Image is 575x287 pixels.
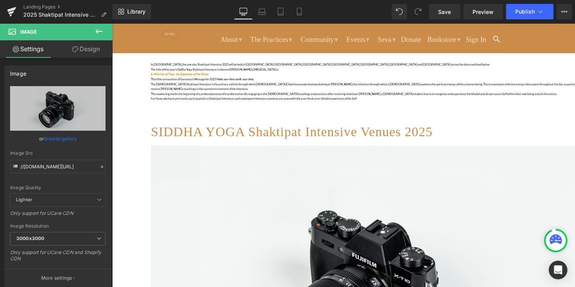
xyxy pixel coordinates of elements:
[23,4,113,10] a: Landing Pages
[271,4,290,19] a: Tablet
[20,29,37,35] span: Image
[506,4,553,19] button: Publish
[463,4,503,19] a: Preview
[289,12,309,23] a: Donate
[438,8,451,16] span: Save
[10,185,106,190] div: Image Quality
[254,12,257,20] span: ▾
[253,4,271,19] a: Laptop
[263,8,285,23] a: Seva▾
[5,269,111,287] button: More settings
[410,4,426,19] button: Redo
[10,249,106,267] div: Only support for UCare CDN and Shopify CDN
[39,101,320,116] span: SIDDHA YOGA Shaktipat Intensive Venues 2025
[222,12,226,20] span: ▾
[10,210,106,221] div: Only support for UCare CDN
[39,49,97,52] span: A Wise Use of Time, the Experience of the Divine.
[549,261,567,279] div: Open Intercom Messenger
[16,235,44,241] b: 3000x3000
[234,4,253,19] a: Desktop
[39,54,502,59] p: This title is evocative of Gurumayi’s Message for 2025:
[127,8,145,15] span: Library
[49,6,65,17] img: The Siddha Yoga Foundation Limited
[106,8,132,23] a: About▾
[16,197,32,202] b: Lighter
[391,4,407,19] button: Undo
[10,160,106,173] input: Link
[473,8,494,16] span: Preview
[312,8,350,23] a: Bookstore▾
[58,40,114,58] a: Design
[280,12,283,20] span: ▾
[41,275,72,282] p: More settings
[39,73,502,78] p: For those who have previously participated in a Shaktipat Intensive, each subsequent Intensive co...
[177,12,180,20] span: ▾
[23,12,98,18] span: 2025 Shaktipat Intensive Landing
[353,12,374,23] a: Sign In
[39,68,502,73] p: This awakening marks the beginning of a profound process of transformation. By engaging in the [D...
[113,4,151,19] a: New Library
[10,135,106,143] div: or
[10,223,106,229] div: Image Resolution
[39,59,502,68] p: The [DEMOGRAPHIC_DATA] Shaktipat Intensive is the primary vehicle through which [DEMOGRAPHIC_DATA...
[515,9,535,15] span: Publish
[345,12,348,20] span: ▾
[126,12,130,20] span: ▾
[290,4,308,19] a: Mobile
[44,132,77,145] a: Browse gallery
[381,12,390,23] a: Search
[104,54,142,57] span: Make your time worth your time.
[135,8,182,23] a: The Practices▾
[10,66,26,77] div: Image
[10,150,106,156] div: Image Src
[39,40,378,43] span: In [GEOGRAPHIC_DATA], the one-day Shaktipat Intensive 2025 will be held in [GEOGRAPHIC_DATA], [GE...
[185,8,228,23] a: Community▾
[556,4,572,19] button: More
[39,44,502,54] p: The title of this year’s Siddha Yoga Shaktipat Intensive in Honor of [PERSON_NAME]’s [MEDICAL_DAT...
[231,8,259,23] a: Events▾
